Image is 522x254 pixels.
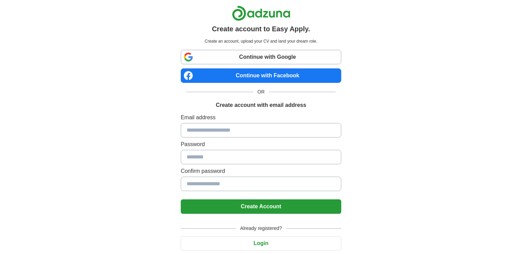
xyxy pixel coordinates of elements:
[253,88,269,96] span: OR
[181,236,341,251] button: Login
[181,240,341,246] a: Login
[181,140,341,148] label: Password
[232,5,290,21] img: Adzuna logo
[181,199,341,214] button: Create Account
[212,24,310,34] h1: Create account to Easy Apply.
[181,113,341,122] label: Email address
[181,167,341,175] label: Confirm password
[181,50,341,64] a: Continue with Google
[181,68,341,83] a: Continue with Facebook
[182,38,340,44] p: Create an account, upload your CV and land your dream role.
[236,225,286,232] span: Already registered?
[216,101,306,109] h1: Create account with email address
